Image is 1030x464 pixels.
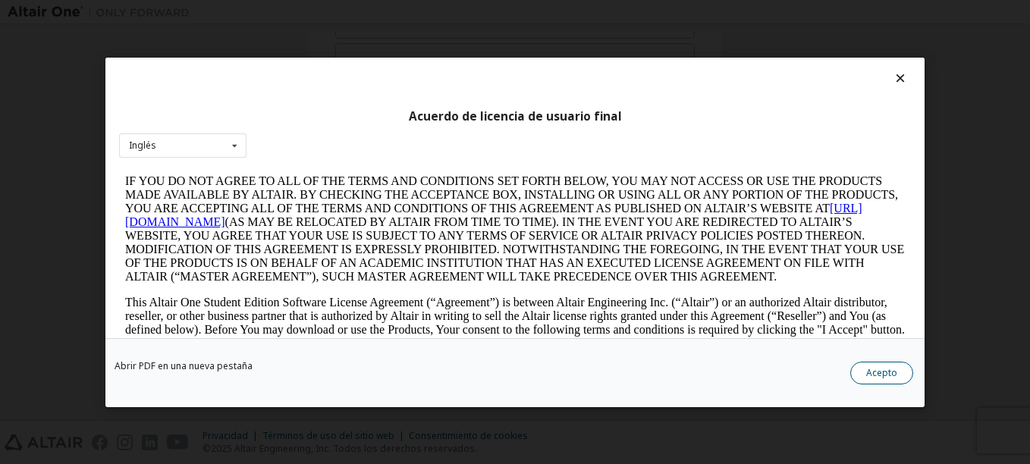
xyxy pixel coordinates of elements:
[6,129,786,183] p: This Altair One Student Edition Software License Agreement (“Agreement”) is between Altair Engine...
[119,108,911,124] div: Acuerdo de licencia de usuario final
[6,196,786,223] p: From time to time, Altair may modify this Agreement. Altair will use reasonable efforts to notify...
[129,141,156,150] div: Inglés
[6,35,743,61] a: [URL][DOMAIN_NAME]
[115,361,253,370] a: Abrir PDF en una nueva pestaña
[850,361,913,384] button: Acepto
[6,8,786,117] p: IF YOU DO NOT AGREE TO ALL OF THE TERMS AND CONDITIONS SET FORTH BELOW, YOU MAY NOT ACCESS OR USE...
